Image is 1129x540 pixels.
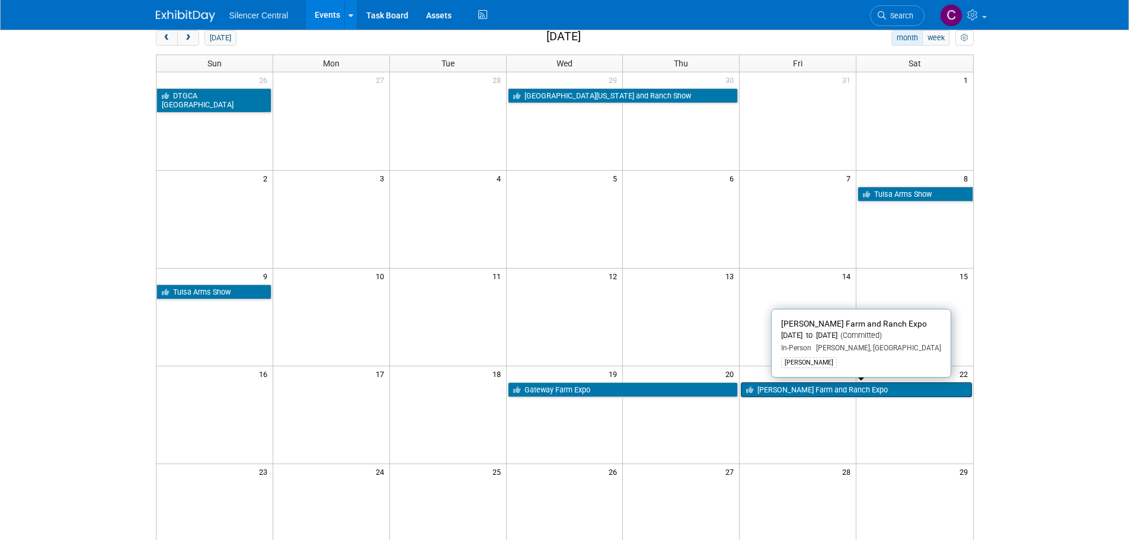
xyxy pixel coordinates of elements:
span: Silencer Central [229,11,289,20]
span: 29 [607,72,622,87]
h2: [DATE] [546,30,581,43]
span: 7 [845,171,856,186]
span: (Committed) [837,331,882,340]
span: 23 [258,464,273,479]
span: 17 [375,366,389,381]
span: Sun [207,59,222,68]
span: 18 [491,366,506,381]
span: 28 [491,72,506,87]
span: 10 [375,269,389,283]
span: 15 [958,269,973,283]
span: 5 [612,171,622,186]
button: week [922,30,949,46]
div: [PERSON_NAME] [781,357,837,368]
span: Search [886,11,913,20]
span: 9 [262,269,273,283]
span: 16 [258,366,273,381]
button: month [891,30,923,46]
a: Search [870,5,925,26]
span: 12 [607,269,622,283]
span: 4 [495,171,506,186]
span: 27 [375,72,389,87]
div: [DATE] to [DATE] [781,331,941,341]
img: Cade Cox [940,4,962,27]
span: In-Person [781,344,811,352]
span: 8 [962,171,973,186]
span: 29 [958,464,973,479]
img: ExhibitDay [156,10,215,22]
span: 24 [375,464,389,479]
a: DTGCA [GEOGRAPHIC_DATA] [156,88,271,113]
span: Thu [674,59,688,68]
span: 3 [379,171,389,186]
span: 26 [258,72,273,87]
span: 30 [724,72,739,87]
span: 1 [962,72,973,87]
button: [DATE] [204,30,236,46]
span: 6 [728,171,739,186]
span: Mon [323,59,340,68]
span: 19 [607,366,622,381]
span: 28 [841,464,856,479]
span: Sat [909,59,921,68]
span: 26 [607,464,622,479]
i: Personalize Calendar [961,34,968,42]
a: Tulsa Arms Show [156,285,271,300]
span: 13 [724,269,739,283]
button: prev [156,30,178,46]
span: [PERSON_NAME] Farm and Ranch Expo [781,319,927,328]
span: 25 [491,464,506,479]
a: Tulsa Arms Show [858,187,973,202]
button: next [177,30,199,46]
span: 14 [841,269,856,283]
span: 22 [958,366,973,381]
span: 11 [491,269,506,283]
button: myCustomButton [955,30,973,46]
span: [PERSON_NAME], [GEOGRAPHIC_DATA] [811,344,941,352]
a: [PERSON_NAME] Farm and Ranch Expo [741,382,971,398]
span: 27 [724,464,739,479]
span: Tue [442,59,455,68]
a: Gateway Farm Expo [508,382,738,398]
span: 31 [841,72,856,87]
span: 20 [724,366,739,381]
span: Wed [556,59,573,68]
span: Fri [793,59,802,68]
span: 2 [262,171,273,186]
a: [GEOGRAPHIC_DATA][US_STATE] and Ranch Show [508,88,738,104]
